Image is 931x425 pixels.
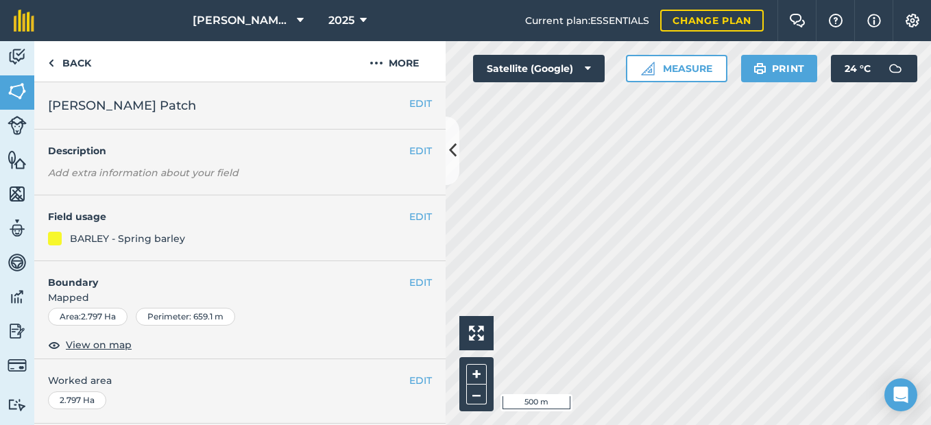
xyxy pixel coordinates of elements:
h4: Description [48,143,432,158]
img: svg+xml;base64,PD94bWwgdmVyc2lvbj0iMS4wIiBlbmNvZGluZz0idXRmLTgiPz4KPCEtLSBHZW5lcmF0b3I6IEFkb2JlIE... [8,321,27,341]
div: Perimeter : 659.1 m [136,308,235,326]
button: EDIT [409,96,432,111]
a: Back [34,41,105,82]
img: svg+xml;base64,PD94bWwgdmVyc2lvbj0iMS4wIiBlbmNvZGluZz0idXRmLTgiPz4KPCEtLSBHZW5lcmF0b3I6IEFkb2JlIE... [8,356,27,375]
button: EDIT [409,143,432,158]
button: + [466,364,487,385]
img: svg+xml;base64,PD94bWwgdmVyc2lvbj0iMS4wIiBlbmNvZGluZz0idXRmLTgiPz4KPCEtLSBHZW5lcmF0b3I6IEFkb2JlIE... [8,287,27,307]
img: svg+xml;base64,PHN2ZyB4bWxucz0iaHR0cDovL3d3dy53My5vcmcvMjAwMC9zdmciIHdpZHRoPSI1NiIgaGVpZ2h0PSI2MC... [8,149,27,170]
button: EDIT [409,209,432,224]
div: Open Intercom Messenger [884,378,917,411]
img: A question mark icon [827,14,844,27]
button: EDIT [409,373,432,388]
div: Area : 2.797 Ha [48,308,128,326]
img: svg+xml;base64,PHN2ZyB4bWxucz0iaHR0cDovL3d3dy53My5vcmcvMjAwMC9zdmciIHdpZHRoPSIxNyIgaGVpZ2h0PSIxNy... [867,12,881,29]
button: – [466,385,487,404]
span: Mapped [34,290,446,305]
img: Two speech bubbles overlapping with the left bubble in the forefront [789,14,806,27]
em: Add extra information about your field [48,167,239,179]
img: svg+xml;base64,PHN2ZyB4bWxucz0iaHR0cDovL3d3dy53My5vcmcvMjAwMC9zdmciIHdpZHRoPSI1NiIgaGVpZ2h0PSI2MC... [8,81,27,101]
button: Print [741,55,818,82]
span: [PERSON_NAME] Patch [48,96,196,115]
img: svg+xml;base64,PD94bWwgdmVyc2lvbj0iMS4wIiBlbmNvZGluZz0idXRmLTgiPz4KPCEtLSBHZW5lcmF0b3I6IEFkb2JlIE... [8,47,27,67]
button: Measure [626,55,727,82]
img: svg+xml;base64,PHN2ZyB4bWxucz0iaHR0cDovL3d3dy53My5vcmcvMjAwMC9zdmciIHdpZHRoPSIxOSIgaGVpZ2h0PSIyNC... [753,60,766,77]
button: EDIT [409,275,432,290]
div: BARLEY - Spring barley [70,231,185,246]
img: svg+xml;base64,PHN2ZyB4bWxucz0iaHR0cDovL3d3dy53My5vcmcvMjAwMC9zdmciIHdpZHRoPSI1NiIgaGVpZ2h0PSI2MC... [8,184,27,204]
span: 24 ° C [845,55,871,82]
span: Worked area [48,373,432,388]
button: Satellite (Google) [473,55,605,82]
h4: Boundary [34,261,409,290]
button: View on map [48,337,132,353]
img: svg+xml;base64,PHN2ZyB4bWxucz0iaHR0cDovL3d3dy53My5vcmcvMjAwMC9zdmciIHdpZHRoPSIxOCIgaGVpZ2h0PSIyNC... [48,337,60,353]
button: 24 °C [831,55,917,82]
img: svg+xml;base64,PD94bWwgdmVyc2lvbj0iMS4wIiBlbmNvZGluZz0idXRmLTgiPz4KPCEtLSBHZW5lcmF0b3I6IEFkb2JlIE... [8,252,27,273]
h4: Field usage [48,209,409,224]
span: Current plan : ESSENTIALS [525,13,649,28]
img: Ruler icon [641,62,655,75]
img: svg+xml;base64,PHN2ZyB4bWxucz0iaHR0cDovL3d3dy53My5vcmcvMjAwMC9zdmciIHdpZHRoPSIyMCIgaGVpZ2h0PSIyNC... [370,55,383,71]
a: Change plan [660,10,764,32]
span: View on map [66,337,132,352]
img: svg+xml;base64,PHN2ZyB4bWxucz0iaHR0cDovL3d3dy53My5vcmcvMjAwMC9zdmciIHdpZHRoPSI5IiBoZWlnaHQ9IjI0Ii... [48,55,54,71]
button: More [343,41,446,82]
span: 2025 [328,12,354,29]
img: svg+xml;base64,PD94bWwgdmVyc2lvbj0iMS4wIiBlbmNvZGluZz0idXRmLTgiPz4KPCEtLSBHZW5lcmF0b3I6IEFkb2JlIE... [8,116,27,135]
img: svg+xml;base64,PD94bWwgdmVyc2lvbj0iMS4wIiBlbmNvZGluZz0idXRmLTgiPz4KPCEtLSBHZW5lcmF0b3I6IEFkb2JlIE... [8,218,27,239]
img: svg+xml;base64,PD94bWwgdmVyc2lvbj0iMS4wIiBlbmNvZGluZz0idXRmLTgiPz4KPCEtLSBHZW5lcmF0b3I6IEFkb2JlIE... [8,398,27,411]
img: svg+xml;base64,PD94bWwgdmVyc2lvbj0iMS4wIiBlbmNvZGluZz0idXRmLTgiPz4KPCEtLSBHZW5lcmF0b3I6IEFkb2JlIE... [882,55,909,82]
img: Four arrows, one pointing top left, one top right, one bottom right and the last bottom left [469,326,484,341]
span: [PERSON_NAME] ESTATES [193,12,291,29]
img: A cog icon [904,14,921,27]
img: fieldmargin Logo [14,10,34,32]
div: 2.797 Ha [48,391,106,409]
